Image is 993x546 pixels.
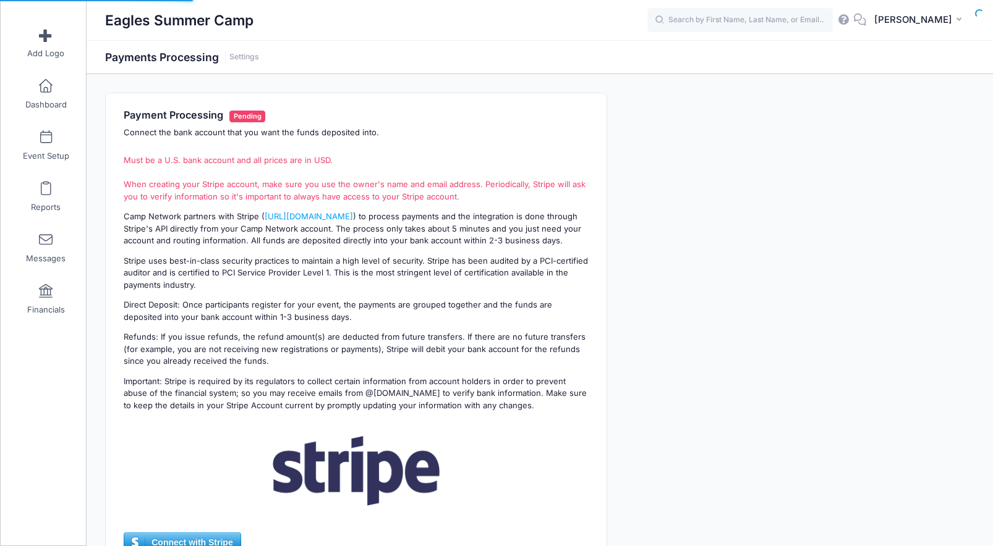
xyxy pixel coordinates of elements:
a: [URL][DOMAIN_NAME] [265,211,353,221]
h1: Eagles Summer Camp [105,6,254,35]
p: Must be a U.S. bank account and all prices are in USD. When creating your Stripe account, make su... [124,154,589,203]
p: Important: Stripe is required by its regulators to collect certain information from account holde... [124,376,589,412]
p: Stripe uses best-in-class security practices to maintain a high level of security. Stripe has bee... [124,255,589,292]
input: Search by First Name, Last Name, or Email... [647,8,833,33]
span: Add Logo [27,48,64,59]
p: Camp Network partners with Stripe ( ) to process payments and the integration is done through Str... [124,211,589,247]
span: [PERSON_NAME] [874,13,952,27]
span: Messages [26,253,66,264]
h1: Payments Processing [105,51,259,64]
a: Financials [17,277,75,321]
span: Pending [229,111,265,122]
span: Dashboard [25,99,67,110]
span: Reports [31,202,61,212]
p: Connect the bank account that you want the funds deposited into. [124,127,589,139]
a: Event Setup [17,124,75,167]
a: Dashboard [17,72,75,115]
a: Add Logo [17,21,75,64]
h4: Payment Processing [124,109,589,122]
span: Event Setup [23,151,69,161]
button: [PERSON_NAME] [866,6,974,35]
p: Direct Deposit: Once participants register for your event, the payments are grouped together and ... [124,299,589,323]
span: Financials [27,304,65,315]
p: Refunds: If you issue refunds, the refund amount(s) are deducted from future transfers. If there ... [124,331,589,367]
a: Messages [17,226,75,269]
a: Settings [229,52,259,62]
img: Stripe Logo [248,419,464,523]
a: Reports [17,175,75,218]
